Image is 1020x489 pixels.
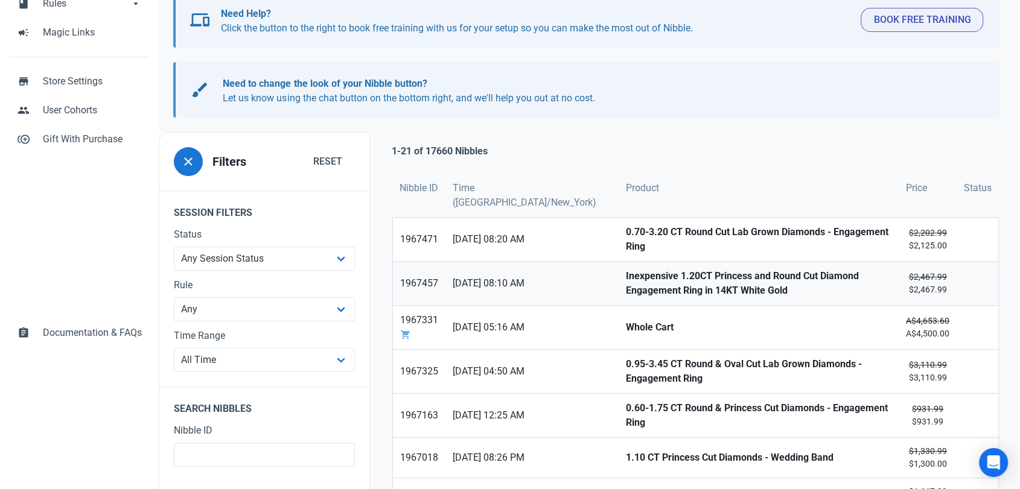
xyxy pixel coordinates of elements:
span: Gift With Purchase [43,132,142,147]
strong: 0.60-1.75 CT Round & Princess Cut Diamonds - Engagement Ring [626,401,891,430]
span: store [18,74,30,86]
a: campaignMagic Links [10,18,149,47]
span: [DATE] 08:20 AM [453,232,611,247]
span: Magic Links [43,25,142,40]
p: Click the button to the right to book free training with us for your setup so you can make the mo... [221,7,852,36]
span: [DATE] 04:50 AM [453,364,611,379]
a: Whole Cart [619,306,899,349]
a: A$4,653.60A$4,500.00 [899,306,957,349]
a: 1967457 [393,262,445,305]
a: 1967471 [393,218,445,261]
button: Reset [301,150,355,174]
span: campaign [18,25,30,37]
a: [DATE] 05:16 AM [445,306,619,349]
span: close [181,154,196,169]
strong: 0.95-3.45 CT Round & Oval Cut Lab Grown Diamonds - Engagement Ring [626,357,891,386]
p: 1-21 of 17660 Nibbles [392,144,488,159]
a: $2,467.99$2,467.99 [899,262,957,305]
strong: 0.70-3.20 CT Round Cut Lab Grown Diamonds - Engagement Ring [626,225,891,254]
a: $3,110.99$3,110.99 [899,350,957,393]
small: $2,125.00 [906,227,949,252]
span: brush [190,80,209,99]
a: control_point_duplicateGift With Purchase [10,125,149,154]
h3: Filters [212,155,246,169]
span: Documentation & FAQs [43,326,142,340]
a: 0.95-3.45 CT Round & Oval Cut Lab Grown Diamonds - Engagement Ring [619,350,899,393]
a: 1967325 [393,350,445,393]
button: Book Free Training [861,8,983,32]
a: 1967331shopping_cart [393,306,445,349]
p: Let us know using the chat button on the bottom right, and we'll help you out at no cost. [223,77,971,106]
span: Product [626,181,659,195]
small: A$4,500.00 [906,315,949,340]
small: $3,110.99 [906,359,949,384]
label: Time Range [174,329,355,343]
a: peopleUser Cohorts [10,96,149,125]
span: Status [964,181,992,195]
a: 0.60-1.75 CT Round & Princess Cut Diamonds - Engagement Ring [619,394,899,437]
a: [DATE] 08:20 AM [445,218,619,261]
s: $2,202.99 [908,228,946,238]
a: 1967018 [393,438,445,478]
a: assignmentDocumentation & FAQs [10,318,149,347]
a: 1.10 CT Princess Cut Diamonds - Wedding Band [619,438,899,478]
span: [DATE] 08:10 AM [453,276,611,291]
strong: Whole Cart [626,320,891,335]
small: $931.99 [906,403,949,428]
legend: Session Filters [159,191,369,227]
span: control_point_duplicate [18,132,30,144]
s: $931.99 [912,404,943,414]
span: [DATE] 12:25 AM [453,408,611,423]
a: [DATE] 12:25 AM [445,394,619,437]
a: 0.70-3.20 CT Round Cut Lab Grown Diamonds - Engagement Ring [619,218,899,261]
small: $2,467.99 [906,271,949,296]
span: [DATE] 05:16 AM [453,320,611,335]
span: [DATE] 08:26 PM [453,450,611,465]
span: devices [190,10,209,30]
span: Nibble ID [400,181,438,195]
label: Status [174,227,355,242]
button: close [174,147,203,176]
a: storeStore Settings [10,67,149,96]
a: [DATE] 08:10 AM [445,262,619,305]
a: [DATE] 04:50 AM [445,350,619,393]
strong: 1.10 CT Princess Cut Diamonds - Wedding Band [626,450,891,465]
a: [DATE] 08:26 PM [445,438,619,478]
label: Nibble ID [174,423,355,438]
s: $2,467.99 [908,272,946,282]
small: $1,300.00 [906,445,949,470]
span: people [18,103,30,115]
s: $1,330.99 [908,446,946,456]
div: Open Intercom Messenger [979,448,1008,477]
s: A$4,653.60 [906,316,949,326]
b: Need Help? [221,8,271,19]
a: $931.99$931.99 [899,394,957,437]
a: $1,330.99$1,300.00 [899,438,957,478]
a: 1967163 [393,394,445,437]
s: $3,110.99 [908,360,946,370]
a: Inexpensive 1.20CT Princess and Round Cut Diamond Engagement Ring in 14KT White Gold [619,262,899,305]
span: Reset [313,154,342,169]
a: $2,202.99$2,125.00 [899,218,957,261]
span: Price [906,181,927,195]
span: Book Free Training [873,13,971,27]
legend: Search Nibbles [159,386,369,423]
span: User Cohorts [43,103,142,118]
span: Time ([GEOGRAPHIC_DATA]/New_York) [453,181,611,210]
strong: Inexpensive 1.20CT Princess and Round Cut Diamond Engagement Ring in 14KT White Gold [626,269,891,298]
span: Store Settings [43,74,142,89]
label: Rule [174,278,355,292]
b: Need to change the look of your Nibble button? [223,78,427,89]
span: shopping_cart [400,329,411,340]
span: assignment [18,326,30,338]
